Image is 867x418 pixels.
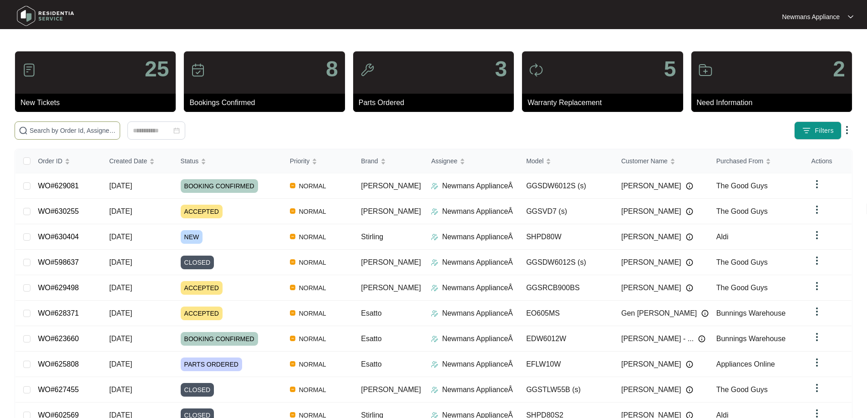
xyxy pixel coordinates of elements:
td: GGSRCB900BS [519,275,614,301]
img: dropdown arrow [842,125,852,136]
td: SHPD80W [519,224,614,250]
img: search-icon [19,126,28,135]
th: Priority [283,149,354,173]
img: Info icon [686,386,693,393]
img: Vercel Logo [290,310,295,316]
span: Esatto [361,309,381,317]
img: Vercel Logo [290,336,295,341]
a: WO#623660 [38,335,79,342]
img: Assigner Icon [431,233,438,241]
a: WO#630404 [38,233,79,241]
img: Vercel Logo [290,234,295,239]
p: Newmans ApplianceÂ [442,282,513,293]
img: Info icon [698,335,705,342]
p: Newmans ApplianceÂ [442,384,513,395]
span: NORMAL [295,206,330,217]
p: Newmans ApplianceÂ [442,206,513,217]
img: Assigner Icon [431,335,438,342]
img: Assigner Icon [431,386,438,393]
p: New Tickets [20,97,176,108]
span: NORMAL [295,181,330,191]
span: [PERSON_NAME] [621,181,681,191]
input: Search by Order Id, Assignee Name, Customer Name, Brand and Model [30,126,116,136]
span: [DATE] [109,335,132,342]
img: Vercel Logo [290,412,295,418]
span: Bunnings Warehouse [716,309,786,317]
img: filter icon [802,126,811,135]
span: [PERSON_NAME] [621,232,681,242]
img: dropdown arrow [811,204,822,215]
span: NEW [181,230,203,244]
p: Newmans ApplianceÂ [442,181,513,191]
td: GGSTLW55B (s) [519,377,614,403]
img: icon [191,63,205,77]
span: NORMAL [295,308,330,319]
img: Assigner Icon [431,310,438,317]
img: Vercel Logo [290,285,295,290]
span: PARTS ORDERED [181,358,242,371]
img: Vercel Logo [290,183,295,188]
span: Aldi [716,233,729,241]
td: EFLW10W [519,352,614,377]
th: Customer Name [614,149,709,173]
img: dropdown arrow [811,230,822,241]
span: Bunnings Warehouse [716,335,786,342]
img: dropdown arrow [811,332,822,342]
td: EDW6012W [519,326,614,352]
span: [DATE] [109,360,132,368]
img: dropdown arrow [811,306,822,317]
span: Customer Name [621,156,668,166]
span: NORMAL [295,282,330,293]
span: Gen [PERSON_NAME] [621,308,697,319]
th: Created Date [102,149,173,173]
span: CLOSED [181,256,214,269]
span: Filters [815,126,834,136]
img: Assigner Icon [431,182,438,190]
span: [PERSON_NAME] [361,207,421,215]
img: residentia service logo [14,2,77,30]
p: 2 [833,58,845,80]
span: BOOKING CONFIRMED [181,332,258,346]
p: Newmans ApplianceÂ [442,359,513,370]
img: Vercel Logo [290,361,295,367]
img: dropdown arrow [811,179,822,190]
img: Assigner Icon [431,361,438,368]
p: Newmans Appliance [782,12,840,21]
span: [PERSON_NAME] [621,282,681,293]
p: Newmans ApplianceÂ [442,232,513,242]
a: WO#629081 [38,182,79,190]
span: Esatto [361,360,381,368]
span: The Good Guys [716,284,768,292]
p: Newmans ApplianceÂ [442,257,513,268]
img: dropdown arrow [848,15,853,19]
img: Info icon [686,182,693,190]
span: CLOSED [181,383,214,397]
img: icon [529,63,543,77]
span: [PERSON_NAME] [361,258,421,266]
span: The Good Guys [716,386,768,393]
span: The Good Guys [716,258,768,266]
span: NORMAL [295,359,330,370]
span: Model [526,156,543,166]
th: Actions [804,149,852,173]
p: 25 [145,58,169,80]
img: Assigner Icon [431,259,438,266]
img: icon [698,63,713,77]
span: Priority [290,156,310,166]
span: [PERSON_NAME] [361,182,421,190]
span: Status [181,156,199,166]
span: The Good Guys [716,207,768,215]
a: WO#598637 [38,258,79,266]
img: dropdown arrow [811,255,822,266]
span: [PERSON_NAME] [621,384,681,395]
img: Info icon [686,208,693,215]
span: [DATE] [109,233,132,241]
span: [DATE] [109,258,132,266]
th: Order ID [30,149,102,173]
span: NORMAL [295,333,330,344]
span: [PERSON_NAME] [621,359,681,370]
span: [PERSON_NAME] [621,206,681,217]
span: [PERSON_NAME] [621,257,681,268]
span: ACCEPTED [181,205,223,218]
a: WO#630255 [38,207,79,215]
